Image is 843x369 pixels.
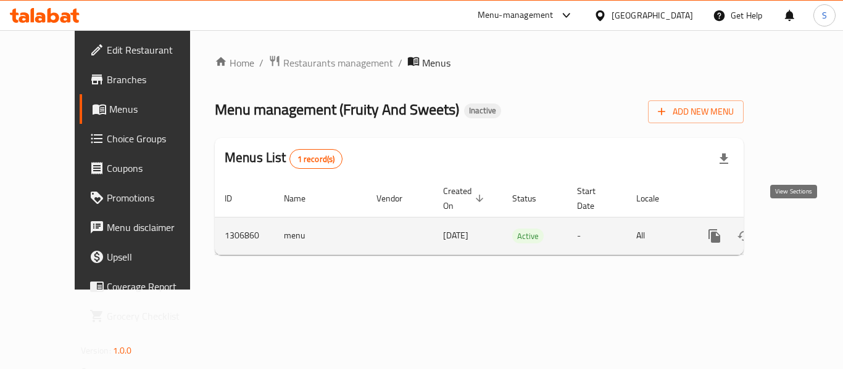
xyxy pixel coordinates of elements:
[215,95,459,123] span: Menu management ( Fruity And Sweets )
[567,217,626,254] td: -
[80,213,215,242] a: Menu disclaimer
[512,229,544,243] span: Active
[80,301,215,331] a: Grocery Checklist
[709,144,739,174] div: Export file
[215,180,828,255] table: enhanced table
[107,43,206,57] span: Edit Restaurant
[822,9,827,22] span: S
[107,131,206,146] span: Choice Groups
[80,272,215,301] a: Coverage Report
[113,343,132,359] span: 1.0.0
[422,55,451,70] span: Menus
[398,55,402,70] li: /
[80,183,215,213] a: Promotions
[215,55,744,71] nav: breadcrumb
[107,220,206,235] span: Menu disclaimer
[80,153,215,183] a: Coupons
[107,161,206,176] span: Coupons
[690,180,828,217] th: Actions
[107,309,206,323] span: Grocery Checklist
[80,124,215,153] a: Choice Groups
[290,153,343,165] span: 1 record(s)
[268,55,393,71] a: Restaurants management
[512,191,552,206] span: Status
[658,104,734,120] span: Add New Menu
[109,102,206,116] span: Menus
[283,55,393,70] span: Restaurants management
[225,191,248,206] span: ID
[107,72,206,87] span: Branches
[612,9,693,22] div: [GEOGRAPHIC_DATA]
[259,55,264,70] li: /
[577,184,612,213] span: Start Date
[443,184,488,213] span: Created On
[81,343,111,359] span: Version:
[107,190,206,205] span: Promotions
[80,242,215,272] a: Upsell
[215,217,274,254] td: 1306860
[289,149,343,169] div: Total records count
[464,105,501,116] span: Inactive
[464,103,501,118] div: Inactive
[376,191,418,206] span: Vendor
[478,8,554,23] div: Menu-management
[648,100,744,123] button: Add New Menu
[107,249,206,264] span: Upsell
[700,221,729,251] button: more
[215,55,254,70] a: Home
[225,148,343,169] h2: Menus List
[729,221,759,251] button: Change Status
[636,191,675,206] span: Locale
[107,279,206,294] span: Coverage Report
[80,65,215,94] a: Branches
[80,35,215,65] a: Edit Restaurant
[80,94,215,124] a: Menus
[626,217,690,254] td: All
[284,191,322,206] span: Name
[443,227,468,243] span: [DATE]
[274,217,367,254] td: menu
